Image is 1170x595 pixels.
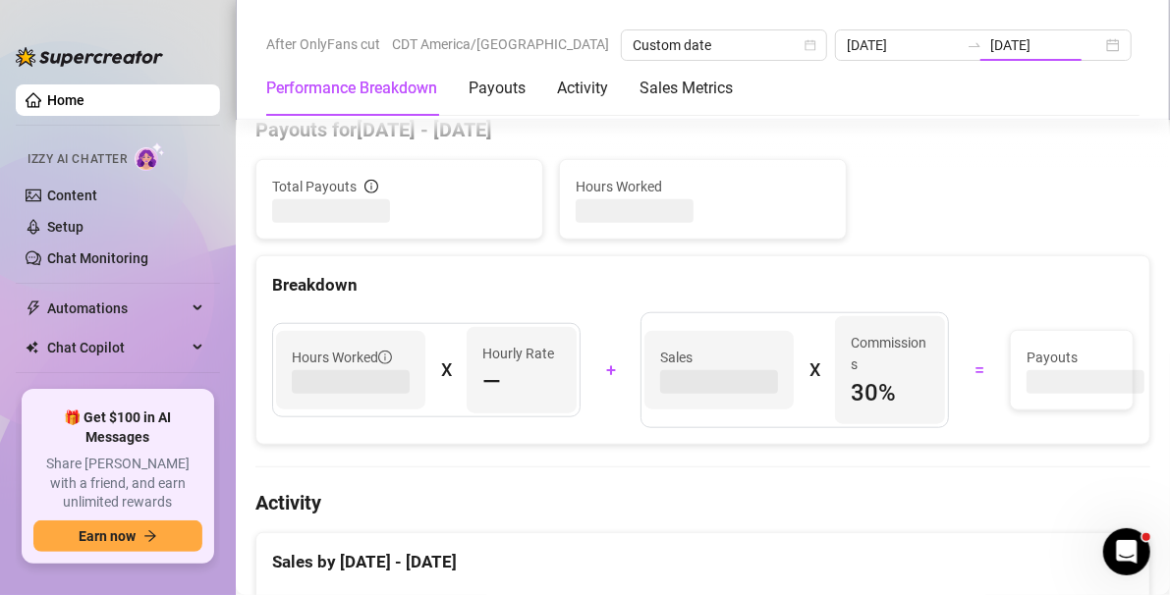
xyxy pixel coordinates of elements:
[47,293,187,324] span: Automations
[557,77,608,100] div: Activity
[26,341,38,354] img: Chat Copilot
[961,354,998,386] div: =
[272,176,357,197] span: Total Payouts
[633,30,815,60] span: Custom date
[255,116,1150,143] h4: Payouts for [DATE] - [DATE]
[255,489,1150,516] h4: Activity
[482,366,501,398] span: —
[16,47,163,67] img: logo-BBDzfeDw.svg
[809,354,819,386] div: X
[272,549,1134,575] div: Sales by [DATE] - [DATE]
[364,180,378,193] span: info-circle
[851,377,929,408] span: 30 %
[967,37,982,53] span: to
[266,29,380,59] span: After OnlyFans cut
[847,34,959,56] input: Start date
[640,77,733,100] div: Sales Metrics
[33,520,202,552] button: Earn nowarrow-right
[967,37,982,53] span: swap-right
[292,347,392,368] span: Hours Worked
[392,29,609,59] span: CDT America/[GEOGRAPHIC_DATA]
[266,77,437,100] div: Performance Breakdown
[135,142,165,171] img: AI Chatter
[378,351,392,364] span: info-circle
[143,529,157,543] span: arrow-right
[851,332,929,375] article: Commissions
[47,332,187,363] span: Chat Copilot
[469,77,526,100] div: Payouts
[33,408,202,447] span: 🎁 Get $100 in AI Messages
[79,528,136,544] span: Earn now
[576,176,830,197] span: Hours Worked
[272,272,1134,298] div: Breakdown
[990,34,1102,56] input: End date
[1103,528,1150,575] iframe: Intercom live chat
[660,347,778,368] span: Sales
[33,455,202,513] span: Share [PERSON_NAME] with a friend, and earn unlimited rewards
[482,343,554,364] article: Hourly Rate
[1027,347,1117,368] span: Payouts
[47,92,84,108] a: Home
[47,219,84,235] a: Setup
[47,250,148,266] a: Chat Monitoring
[805,39,816,51] span: calendar
[47,188,97,203] a: Content
[592,354,630,386] div: +
[28,150,127,169] span: Izzy AI Chatter
[441,354,451,386] div: X
[26,300,41,316] span: thunderbolt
